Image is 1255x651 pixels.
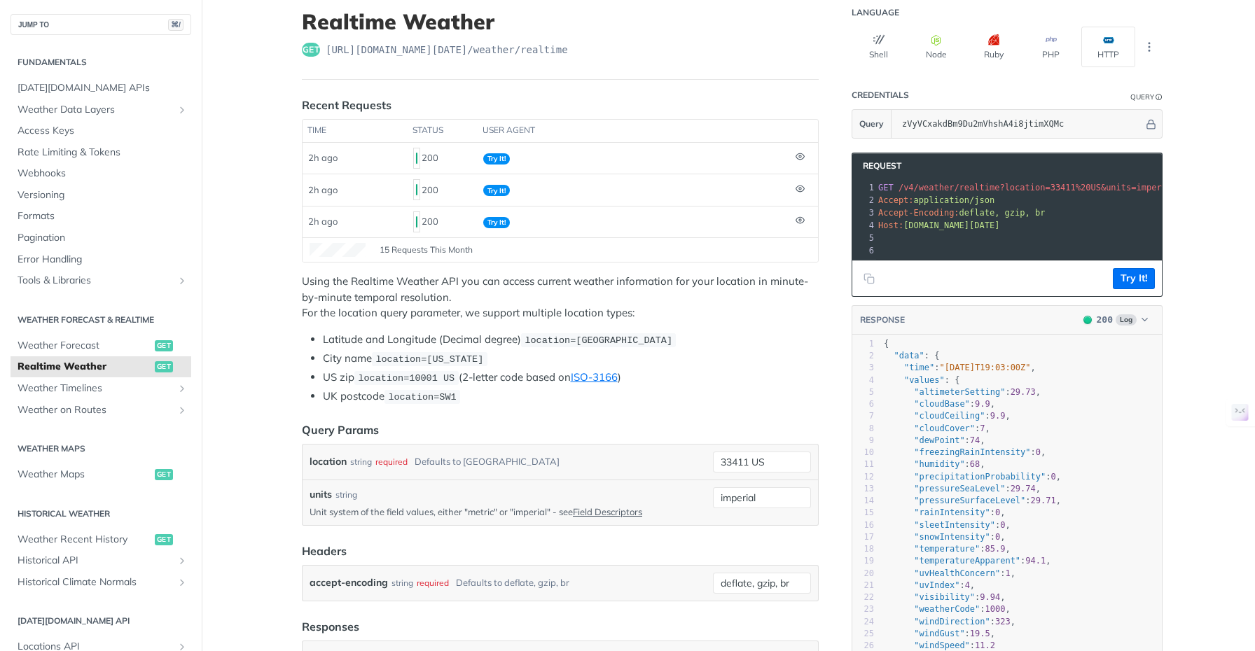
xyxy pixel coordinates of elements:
div: 18 [852,543,874,555]
button: JUMP TO⌘/ [11,14,191,35]
span: "pressureSurfaceLevel" [914,496,1025,505]
button: Hide [1144,117,1158,131]
button: Try It! [1113,268,1155,289]
span: 0 [995,532,1000,542]
a: Formats [11,206,191,227]
span: Versioning [18,188,188,202]
div: Defaults to deflate, gzip, br [456,573,569,593]
span: GET [878,183,894,192]
p: Using the Realtime Weather API you can access current weather information for your location in mi... [302,274,819,321]
span: Realtime Weather [18,360,151,374]
svg: More ellipsis [1143,41,1156,53]
div: 200 [413,146,472,170]
span: location=[GEOGRAPHIC_DATA] [525,335,672,346]
span: 200 [416,216,417,227]
div: 22 [852,591,874,603]
span: "temperature" [914,544,980,554]
span: 4 [965,580,970,590]
h2: [DATE][DOMAIN_NAME] API [11,615,191,627]
span: Weather Recent History [18,533,151,547]
div: 25 [852,628,874,640]
span: 74 [970,435,980,445]
span: : , [884,604,1011,614]
i: Information [1156,94,1163,101]
div: Query Params [302,421,379,438]
span: 0 [995,507,1000,517]
th: user agent [478,120,790,142]
span: Formats [18,209,188,223]
span: 0 [1000,520,1005,530]
span: location=[US_STATE] [375,354,483,365]
button: More Languages [1139,36,1160,57]
a: [DATE][DOMAIN_NAME] APIs [11,78,191,99]
div: 19 [852,555,874,567]
div: 11 [852,458,874,470]
span: : , [884,532,1006,542]
span: : , [884,507,1006,517]
span: get [155,340,173,351]
span: : , [884,411,1011,421]
div: 2 [852,194,876,206]
span: 0 [1036,447,1041,457]
span: Error Handling [18,253,188,267]
span: Try It! [483,153,510,164]
span: 323 [995,617,1011,626]
a: Field Descriptors [573,506,642,517]
div: Language [852,7,899,18]
li: US zip (2-letter code based on ) [323,370,819,386]
span: 200 [1097,314,1113,325]
div: 15 [852,507,874,519]
a: Versioning [11,185,191,206]
li: Latitude and Longitude (Decimal degree) [323,332,819,348]
span: Accept-Encoding: [878,208,959,218]
div: required [375,451,408,472]
label: units [310,487,332,502]
a: Realtime Weatherget [11,356,191,377]
div: required [417,573,449,593]
span: : { [884,351,940,360]
a: Tools & LibrariesShow subpages for Tools & Libraries [11,270,191,291]
span: Log [1116,314,1137,325]
span: Access Keys [18,124,188,138]
span: Historical API [18,554,173,568]
h2: Fundamentals [11,56,191,69]
div: 20 [852,568,874,580]
a: Access Keys [11,120,191,141]
span: https://api.tomorrow.io/v4/weather/realtime [326,43,568,57]
span: "uvIndex" [914,580,959,590]
span: 7 [980,423,985,433]
a: Historical Climate NormalsShow subpages for Historical Climate Normals [11,572,191,593]
h1: Realtime Weather [302,9,819,34]
div: 200 [413,210,472,234]
span: location=SW1 [388,392,456,402]
div: 2 [852,350,874,362]
button: Query [852,110,892,138]
span: "windSpeed" [914,640,969,650]
span: 85.9 [985,544,1006,554]
span: : , [884,435,985,445]
div: 6 [852,244,876,257]
th: time [303,120,408,142]
a: Webhooks [11,163,191,184]
span: get [155,534,173,545]
span: "altimeterSetting" [914,387,1005,397]
h2: Weather Forecast & realtime [11,314,191,326]
div: QueryInformation [1130,92,1163,102]
span: 2h ago [308,152,338,163]
span: : , [884,399,995,409]
div: 14 [852,495,874,507]
div: Headers [302,542,347,559]
span: : , [884,484,1041,493]
span: Weather Timelines [18,381,173,395]
div: string [391,573,413,593]
div: 16 [852,519,874,531]
span: Try It! [483,217,510,228]
a: Weather Recent Historyget [11,529,191,550]
button: Node [909,27,963,67]
span: Weather on Routes [18,403,173,417]
span: 94.1 [1025,556,1046,566]
p: Unit system of the field values, either "metric" or "imperial" - see [310,505,707,518]
span: : , [884,556,1051,566]
span: : , [884,544,1011,554]
label: accept-encoding [310,573,388,593]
